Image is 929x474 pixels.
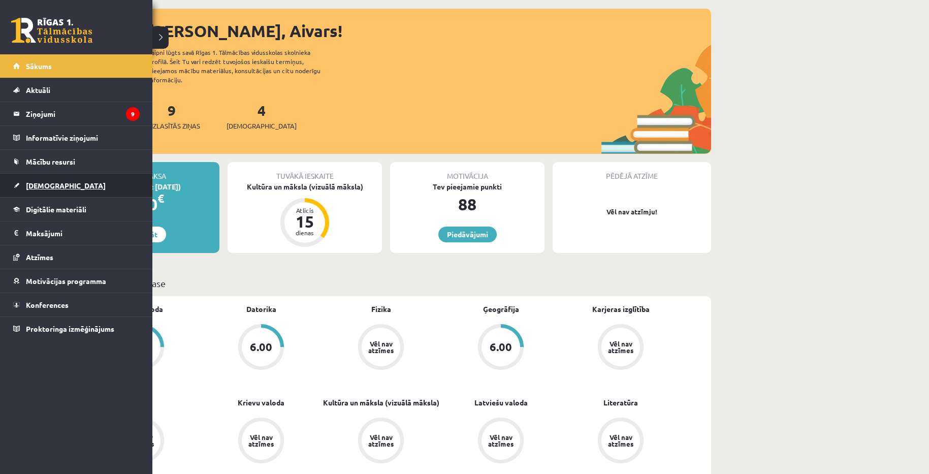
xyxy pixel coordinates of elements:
[290,213,320,230] div: 15
[371,304,391,314] a: Fizika
[390,192,544,216] div: 88
[143,101,200,131] a: 9Neizlasītās ziņas
[227,121,297,131] span: [DEMOGRAPHIC_DATA]
[474,397,528,408] a: Latviešu valoda
[561,418,681,465] a: Vēl nav atzīmes
[290,207,320,213] div: Atlicis
[13,198,140,221] a: Digitālie materiāli
[13,269,140,293] a: Motivācijas programma
[441,324,561,372] a: 6.00
[13,293,140,317] a: Konferences
[483,304,519,314] a: Ģeogrāfija
[26,181,106,190] span: [DEMOGRAPHIC_DATA]
[228,181,382,248] a: Kultūra un māksla (vizuālā māksla) Atlicis 15 dienas
[26,126,140,149] legend: Informatīvie ziņojumi
[26,222,140,245] legend: Maksājumi
[13,102,140,125] a: Ziņojumi9
[390,181,544,192] div: Tev pieejamie punkti
[247,434,275,447] div: Vēl nav atzīmes
[553,162,711,181] div: Pēdējā atzīme
[490,341,512,353] div: 6.00
[65,276,707,290] p: Mācību plāns 10.a1 klase
[26,324,114,333] span: Proktoringa izmēģinājums
[126,107,140,121] i: 9
[26,205,86,214] span: Digitālie materiāli
[250,341,272,353] div: 6.00
[13,54,140,78] a: Sākums
[290,230,320,236] div: dienas
[201,418,321,465] a: Vēl nav atzīmes
[238,397,284,408] a: Krievu valoda
[157,191,164,206] span: €
[228,181,382,192] div: Kultūra un māksla (vizuālā māksla)
[13,78,140,102] a: Aktuāli
[13,222,140,245] a: Maksājumi
[487,434,515,447] div: Vēl nav atzīmes
[26,85,50,94] span: Aktuāli
[13,245,140,269] a: Atzīmes
[13,126,140,149] a: Informatīvie ziņojumi
[367,434,395,447] div: Vēl nav atzīmes
[26,300,69,309] span: Konferences
[13,317,140,340] a: Proktoringa izmēģinājums
[26,61,52,71] span: Sākums
[13,150,140,173] a: Mācību resursi
[26,102,140,125] legend: Ziņojumi
[438,227,497,242] a: Piedāvājumi
[390,162,544,181] div: Motivācija
[561,324,681,372] a: Vēl nav atzīmes
[26,252,53,262] span: Atzīmes
[367,340,395,354] div: Vēl nav atzīmes
[201,324,321,372] a: 6.00
[606,434,635,447] div: Vēl nav atzīmes
[323,397,439,408] a: Kultūra un māksla (vizuālā māksla)
[148,48,338,84] div: Laipni lūgts savā Rīgas 1. Tālmācības vidusskolas skolnieka profilā. Šeit Tu vari redzēt tuvojošo...
[26,157,75,166] span: Mācību resursi
[143,121,200,131] span: Neizlasītās ziņas
[321,418,441,465] a: Vēl nav atzīmes
[26,276,106,286] span: Motivācijas programma
[13,174,140,197] a: [DEMOGRAPHIC_DATA]
[592,304,650,314] a: Karjeras izglītība
[558,207,706,217] p: Vēl nav atzīmju!
[606,340,635,354] div: Vēl nav atzīmes
[603,397,638,408] a: Literatūra
[441,418,561,465] a: Vēl nav atzīmes
[227,101,297,131] a: 4[DEMOGRAPHIC_DATA]
[321,324,441,372] a: Vēl nav atzīmes
[11,18,92,43] a: Rīgas 1. Tālmācības vidusskola
[147,19,711,43] div: [PERSON_NAME], Aivars!
[246,304,276,314] a: Datorika
[228,162,382,181] div: Tuvākā ieskaite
